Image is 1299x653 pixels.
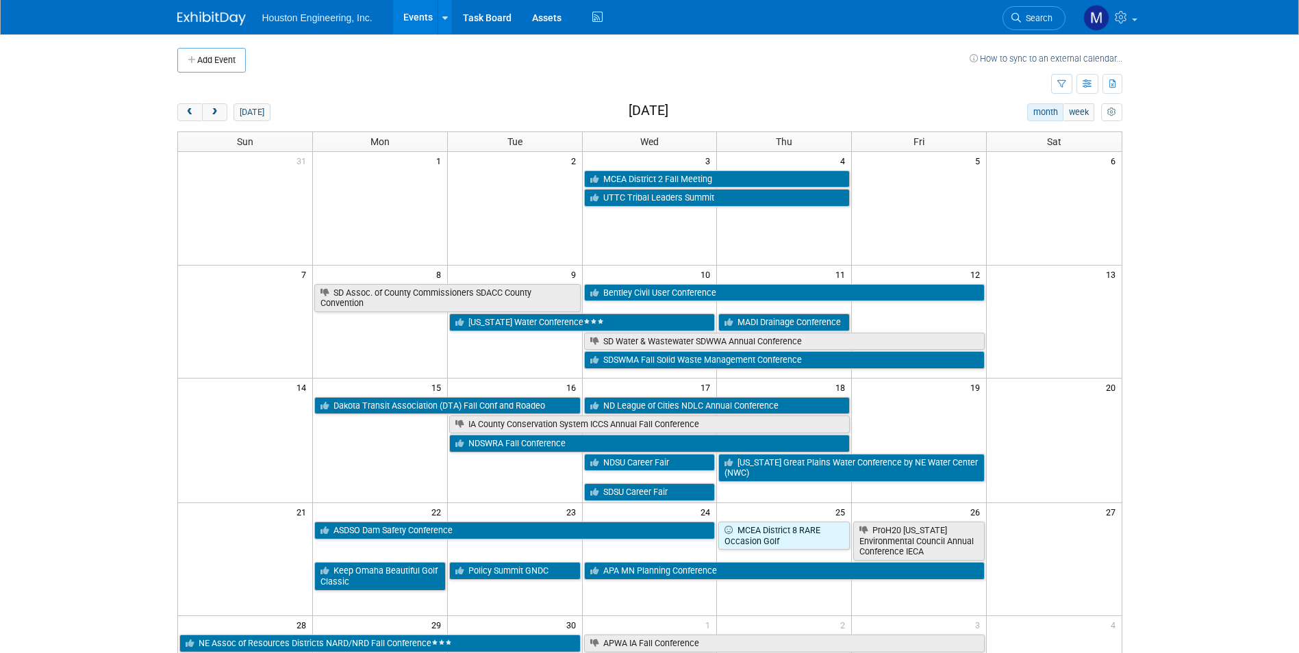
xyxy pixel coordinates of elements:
a: MCEA District 8 RARE Occasion Golf [718,522,850,550]
a: ASDSO Dam Safety Conference [314,522,716,539]
h2: [DATE] [629,103,668,118]
a: Policy Summit GNDC [449,562,581,580]
span: 13 [1105,266,1122,283]
a: ND League of Cities NDLC Annual Conference [584,397,850,415]
span: 22 [430,503,447,520]
span: 31 [295,152,312,169]
span: 10 [699,266,716,283]
a: NDSWRA Fall Conference [449,435,850,452]
button: [DATE] [234,103,270,121]
i: Personalize Calendar [1107,108,1116,117]
span: 25 [834,503,851,520]
span: Tue [507,136,522,147]
span: 5 [974,152,986,169]
a: MADI Drainage Conference [718,313,850,331]
span: 6 [1109,152,1122,169]
span: 1 [704,616,716,633]
span: 9 [570,266,582,283]
span: 15 [430,379,447,396]
span: 30 [565,616,582,633]
span: Mon [370,136,390,147]
button: week [1063,103,1094,121]
span: 23 [565,503,582,520]
button: prev [177,103,203,121]
button: month [1027,103,1063,121]
img: Mayra Nanclares [1083,5,1109,31]
a: Bentley Civil User Conference [584,284,985,302]
span: 2 [570,152,582,169]
span: Sat [1047,136,1061,147]
a: SD Water & Wastewater SDWWA Annual Conference [584,333,985,350]
a: UTTC Tribal Leaders Summit [584,189,850,207]
img: ExhibitDay [177,12,246,25]
span: 29 [430,616,447,633]
span: 12 [969,266,986,283]
button: myCustomButton [1101,103,1122,121]
button: Add Event [177,48,246,73]
span: Thu [776,136,792,147]
span: 3 [974,616,986,633]
span: 17 [699,379,716,396]
a: MCEA District 2 Fall Meeting [584,170,850,188]
a: How to sync to an external calendar... [970,53,1122,64]
span: 1 [435,152,447,169]
span: Houston Engineering, Inc. [262,12,373,23]
a: ProH20 [US_STATE] Environmental Council Annual Conference IECA [853,522,985,561]
a: NDSU Career Fair [584,454,716,472]
a: Search [1002,6,1065,30]
span: 20 [1105,379,1122,396]
a: SD Assoc. of County Commissioners SDACC County Convention [314,284,581,312]
span: 27 [1105,503,1122,520]
button: next [202,103,227,121]
a: [US_STATE] Water Conference [449,313,716,331]
a: SDSWMA Fall Solid Waste Management Conference [584,351,985,369]
span: 4 [1109,616,1122,633]
a: APA MN Planning Conference [584,562,985,580]
span: Search [1021,13,1052,23]
span: 24 [699,503,716,520]
a: NE Assoc of Resources Districts NARD/NRD Fall Conference [179,635,581,652]
span: 2 [839,616,851,633]
span: 21 [295,503,312,520]
span: 14 [295,379,312,396]
span: Fri [913,136,924,147]
span: 26 [969,503,986,520]
a: APWA IA Fall Conference [584,635,985,652]
span: 11 [834,266,851,283]
span: 28 [295,616,312,633]
a: SDSU Career Fair [584,483,716,501]
a: Dakota Transit Association (DTA) Fall Conf and Roadeo [314,397,581,415]
span: 7 [300,266,312,283]
a: IA County Conservation System ICCS Annual Fall Conference [449,415,850,433]
span: 8 [435,266,447,283]
a: [US_STATE] Great Plains Water Conference by NE Water Center (NWC) [718,454,985,482]
a: Keep Omaha Beautiful Golf Classic [314,562,446,590]
span: 4 [839,152,851,169]
span: 19 [969,379,986,396]
span: Sun [237,136,253,147]
span: 18 [834,379,851,396]
span: Wed [640,136,659,147]
span: 3 [704,152,716,169]
span: 16 [565,379,582,396]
